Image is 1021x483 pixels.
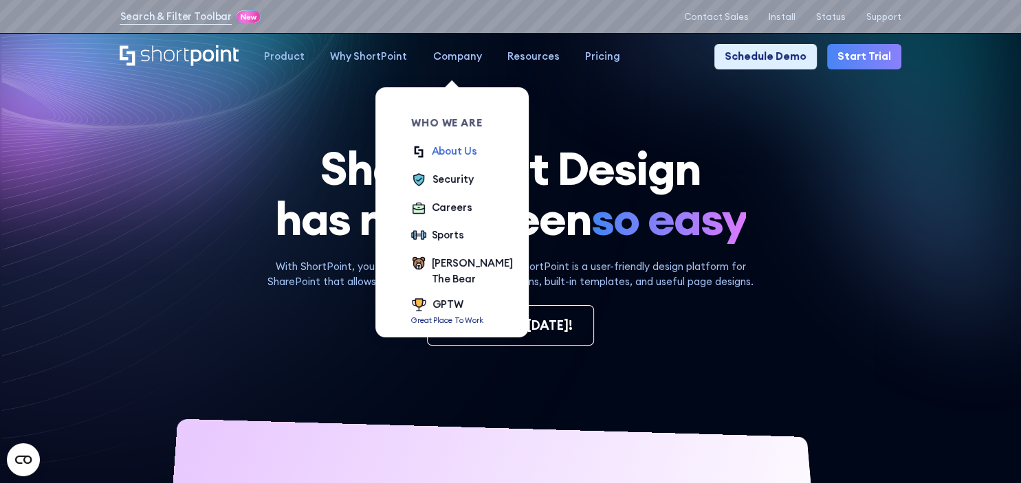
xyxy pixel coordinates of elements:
div: Why ShortPoint [330,49,407,64]
h1: SharePoint Design has never been [120,143,901,244]
a: Resources [494,44,572,69]
p: With ShortPoint, you are the SharePoint Designer. ShortPoint is a user-friendly design platform f... [252,259,769,290]
span: so easy [591,193,746,244]
a: Sports [411,227,464,245]
a: Product [252,44,318,69]
a: Pricing [572,44,633,69]
a: Contact Sales [683,12,748,22]
a: Install [769,12,795,22]
a: Security [411,172,473,190]
a: Company [420,44,494,69]
div: Company [432,49,481,64]
a: Why ShortPoint [318,44,420,69]
div: Pricing [585,49,620,64]
div: About Us [432,144,477,159]
div: Resources [507,49,560,64]
button: Open CMP widget [7,443,40,476]
div: [PERSON_NAME] The Bear [432,256,513,287]
div: Product [264,49,305,64]
a: Careers [411,200,472,218]
div: Sports [432,227,464,243]
a: Search & Filter Toolbar [120,9,232,24]
a: [PERSON_NAME] The Bear [411,256,513,287]
iframe: Chat Widget [952,417,1021,483]
a: Schedule Demo [714,44,817,69]
a: Support [866,12,901,22]
a: About Us [411,144,477,161]
div: Security [432,172,474,187]
div: Careers [432,200,472,215]
a: Status [816,12,846,22]
div: Who we are [411,118,513,128]
a: GPTW [411,297,483,315]
div: GPTW [432,297,463,312]
p: Great Place To Work [411,315,483,326]
a: Home [120,45,239,68]
a: Start Trial [827,44,901,69]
